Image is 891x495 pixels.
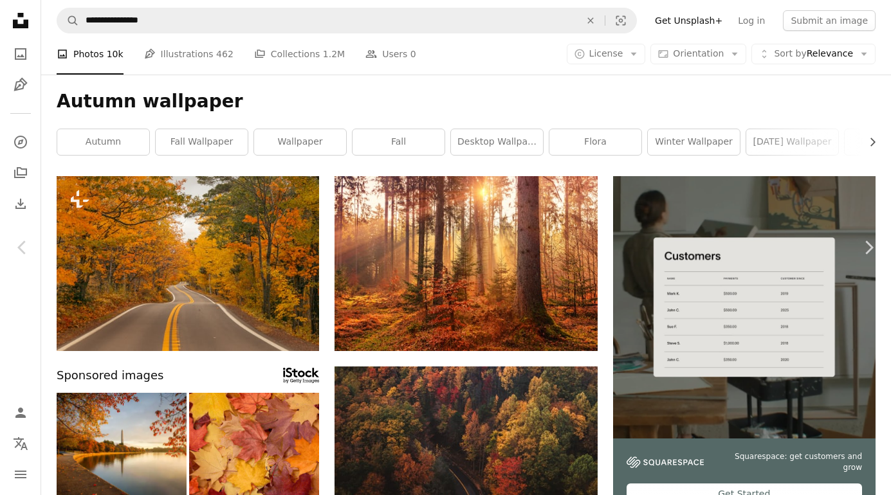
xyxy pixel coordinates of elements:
[613,176,876,438] img: file-1747939376688-baf9a4a454ffimage
[144,33,234,75] a: Illustrations 462
[335,448,597,460] a: aerial photography of trees and road
[353,129,445,155] a: fall
[156,129,248,155] a: fall wallpaper
[335,257,597,269] a: forest heat by sunbeam
[57,90,876,113] h1: Autumn wallpaper
[650,44,746,64] button: Orientation
[605,8,636,33] button: Visual search
[8,72,33,98] a: Illustrations
[567,44,646,64] button: License
[774,48,806,59] span: Sort by
[8,41,33,67] a: Photos
[774,48,853,60] span: Relevance
[57,176,319,351] img: an empty road surrounded by trees with yellow leaves
[719,451,862,473] span: Squarespace: get customers and grow
[254,33,345,75] a: Collections 1.2M
[57,8,79,33] button: Search Unsplash
[57,257,319,269] a: an empty road surrounded by trees with yellow leaves
[576,8,605,33] button: Clear
[783,10,876,31] button: Submit an image
[730,10,773,31] a: Log in
[746,129,838,155] a: [DATE] wallpaper
[57,129,149,155] a: autumn
[8,160,33,186] a: Collections
[8,400,33,426] a: Log in / Sign up
[335,176,597,351] img: forest heat by sunbeam
[410,47,416,61] span: 0
[673,48,724,59] span: Orientation
[861,129,876,155] button: scroll list to the right
[216,47,234,61] span: 462
[254,129,346,155] a: wallpaper
[8,462,33,487] button: Menu
[365,33,416,75] a: Users 0
[451,129,543,155] a: desktop wallpaper
[57,8,637,33] form: Find visuals sitewide
[589,48,623,59] span: License
[751,44,876,64] button: Sort byRelevance
[323,47,345,61] span: 1.2M
[648,129,740,155] a: winter wallpaper
[627,456,704,468] img: file-1747939142011-51e5cc87e3c9
[647,10,730,31] a: Get Unsplash+
[8,431,33,456] button: Language
[846,186,891,309] a: Next
[549,129,641,155] a: flora
[57,366,163,385] span: Sponsored images
[8,129,33,155] a: Explore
